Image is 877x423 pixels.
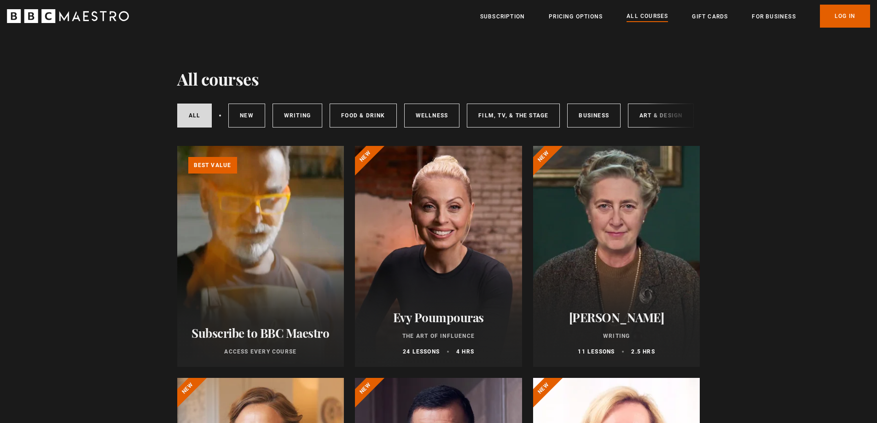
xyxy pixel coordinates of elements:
a: [PERSON_NAME] Writing 11 lessons 2.5 hrs New [533,146,700,367]
p: 24 lessons [403,348,440,356]
h2: Evy Poumpouras [366,310,511,324]
a: Business [567,104,621,127]
nav: Primary [480,5,870,28]
svg: BBC Maestro [7,9,129,23]
p: 11 lessons [578,348,615,356]
p: Writing [544,332,689,340]
p: 4 hrs [456,348,474,356]
a: Writing [273,104,322,127]
p: Best value [188,157,237,174]
a: Gift Cards [692,12,728,21]
a: Pricing Options [549,12,603,21]
a: Film, TV, & The Stage [467,104,560,127]
a: For business [752,12,796,21]
a: All [177,104,212,127]
a: Art & Design [628,104,694,127]
h1: All courses [177,69,259,88]
a: Food & Drink [330,104,396,127]
p: 2.5 hrs [631,348,655,356]
a: Evy Poumpouras The Art of Influence 24 lessons 4 hrs New [355,146,522,367]
a: New [228,104,265,127]
p: The Art of Influence [366,332,511,340]
h2: [PERSON_NAME] [544,310,689,324]
a: Log In [820,5,870,28]
a: Subscription [480,12,525,21]
a: Wellness [404,104,460,127]
a: All Courses [627,12,668,22]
